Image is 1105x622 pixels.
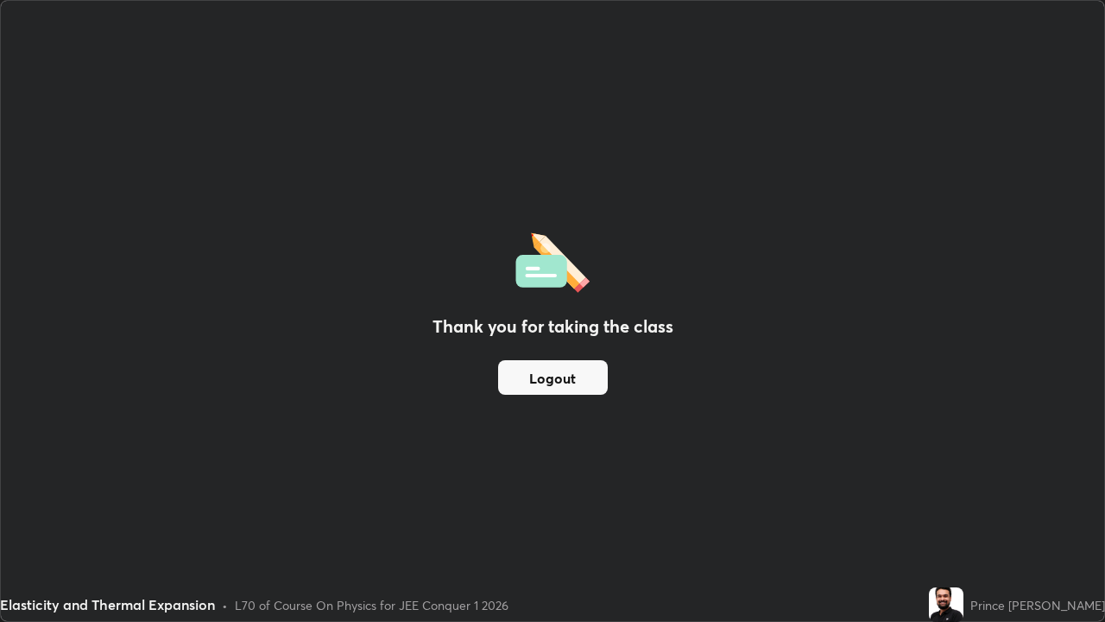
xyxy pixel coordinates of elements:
[222,596,228,614] div: •
[929,587,963,622] img: 236d1313bafd498a9c64f37a3a20629f.jpg
[498,360,608,395] button: Logout
[970,596,1105,614] div: Prince [PERSON_NAME]
[433,314,673,340] h2: Thank you for taking the class
[515,227,590,293] img: offlineFeedback.1438e8b3.svg
[235,596,508,614] div: L70 of Course On Physics for JEE Conquer 1 2026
